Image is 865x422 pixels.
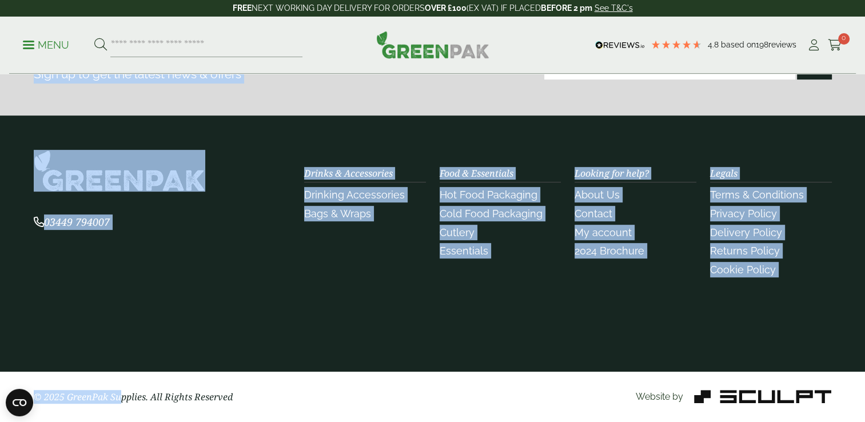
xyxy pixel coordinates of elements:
p: Sign up to get the latest news & offers [34,65,393,83]
strong: FREE [233,3,252,13]
p: Menu [23,38,69,52]
a: 03449 794007 [34,217,110,228]
a: Cold Food Packaging [440,208,543,220]
span: reviews [768,40,796,49]
i: My Account [807,39,821,51]
a: Bags & Wraps [304,208,371,220]
strong: OVER £100 [425,3,467,13]
a: My account [575,226,632,238]
a: Essentials [440,245,488,257]
a: See T&C's [595,3,633,13]
a: Terms & Conditions [710,189,804,201]
div: 4.79 Stars [651,39,702,50]
a: Delivery Policy [710,226,782,238]
a: About Us [575,189,620,201]
a: Privacy Policy [710,208,777,220]
img: REVIEWS.io [595,41,645,49]
a: 2024 Brochure [575,245,644,257]
a: Drinking Accessories [304,189,405,201]
span: Website by [635,391,683,402]
a: Cookie Policy [710,264,776,276]
img: GreenPak Supplies [34,150,205,192]
span: 03449 794007 [34,215,110,229]
button: Open CMP widget [6,389,33,416]
a: 0 [828,37,842,54]
p: © 2025 GreenPak Supplies. All Rights Reserved [34,390,290,404]
span: 0 [838,33,850,45]
span: 198 [756,40,768,49]
a: Returns Policy [710,245,780,257]
span: Based on [721,40,756,49]
strong: BEFORE 2 pm [541,3,592,13]
a: Hot Food Packaging [440,189,537,201]
i: Cart [828,39,842,51]
a: Menu [23,38,69,50]
a: Cutlery [440,226,475,238]
img: GreenPak Supplies [376,31,489,58]
img: Sculpt [694,390,831,403]
span: 4.8 [708,40,721,49]
a: Contact [575,208,612,220]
